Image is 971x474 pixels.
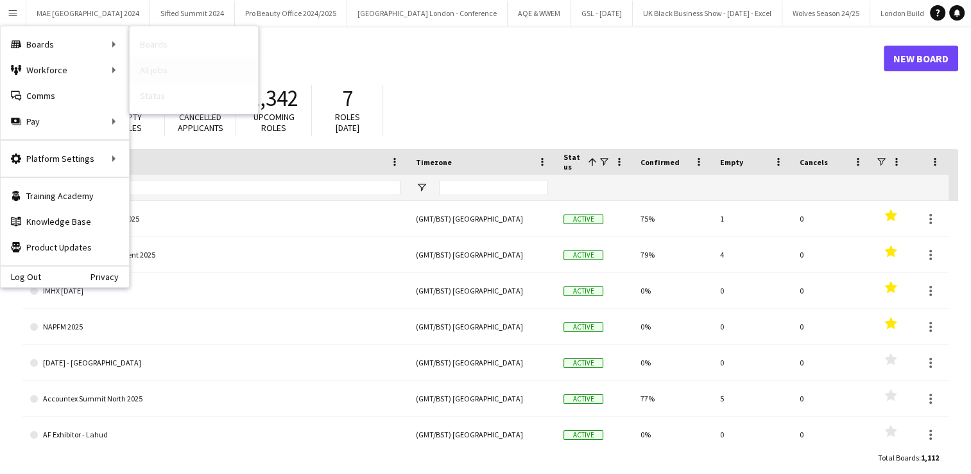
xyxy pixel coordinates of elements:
button: London Build 2024 [870,1,952,26]
a: ESRI Scottish Conference 2025 [30,201,400,237]
div: (GMT/BST) [GEOGRAPHIC_DATA] [408,381,556,416]
button: Pro Beauty Office 2024/2025 [235,1,347,26]
div: (GMT/BST) [GEOGRAPHIC_DATA] [408,309,556,344]
span: Cancels [800,157,828,167]
div: 0 [712,345,792,380]
div: 0 [792,237,872,272]
span: Upcoming roles [253,111,295,134]
div: 79% [633,237,712,272]
span: Active [563,430,603,440]
a: All jobs [130,57,258,83]
a: NAPFM 2025 [30,309,400,345]
input: Timezone Filter Input [439,180,548,195]
span: 1,342 [249,84,298,112]
span: Active [563,215,603,224]
div: 0 [792,381,872,416]
button: GSL - [DATE] [571,1,633,26]
span: Status [563,152,583,171]
div: Workforce [1,57,129,83]
div: (GMT/BST) [GEOGRAPHIC_DATA] [408,417,556,452]
div: : [878,445,939,470]
div: 77% [633,381,712,416]
div: (GMT/BST) [GEOGRAPHIC_DATA] [408,201,556,236]
div: 0 [792,309,872,344]
div: 4 [712,237,792,272]
div: 0 [792,273,872,308]
div: 0 [712,309,792,344]
span: Active [563,250,603,260]
a: Facilities Management Event 2025 [30,237,400,273]
div: (GMT/BST) [GEOGRAPHIC_DATA] [408,345,556,380]
a: Knowledge Base [1,209,129,234]
button: [GEOGRAPHIC_DATA] London - Conference [347,1,508,26]
a: IMHX [DATE] [30,273,400,309]
span: Empty [720,157,743,167]
a: AF Exhibitor - Lahud [30,417,400,453]
div: 5 [712,381,792,416]
span: Active [563,286,603,296]
div: 0 [792,417,872,452]
div: 0% [633,345,712,380]
span: 1,112 [921,453,939,462]
a: Status [130,83,258,109]
button: UK Black Business Show - [DATE] - Excel [633,1,782,26]
div: 0 [792,201,872,236]
div: 1 [712,201,792,236]
a: Comms [1,83,129,109]
button: Sifted Summit 2024 [150,1,235,26]
a: New Board [884,46,958,71]
span: Active [563,322,603,332]
div: 0% [633,417,712,452]
span: Active [563,394,603,404]
div: Pay [1,109,129,134]
span: Total Boards [878,453,919,462]
button: MAE [GEOGRAPHIC_DATA] 2024 [26,1,150,26]
div: 0 [712,417,792,452]
div: (GMT/BST) [GEOGRAPHIC_DATA] [408,273,556,308]
span: Timezone [416,157,452,167]
div: (GMT/BST) [GEOGRAPHIC_DATA] [408,237,556,272]
a: Training Academy [1,183,129,209]
span: Confirmed [640,157,680,167]
span: Active [563,358,603,368]
div: 0% [633,309,712,344]
a: Privacy [90,272,129,282]
span: Roles [DATE] [335,111,360,134]
button: AQE & WWEM [508,1,571,26]
a: Boards [130,31,258,57]
div: Platform Settings [1,146,129,171]
button: Open Filter Menu [416,182,427,193]
a: [DATE] - [GEOGRAPHIC_DATA] [30,345,400,381]
div: 0 [712,273,792,308]
a: Log Out [1,272,41,282]
div: 0 [792,345,872,380]
button: Wolves Season 24/25 [782,1,870,26]
a: Accountex Summit North 2025 [30,381,400,417]
a: Product Updates [1,234,129,260]
input: Board name Filter Input [53,180,400,195]
span: Cancelled applicants [178,111,223,134]
div: Boards [1,31,129,57]
div: 75% [633,201,712,236]
div: 0% [633,273,712,308]
h1: Boards [22,49,884,68]
span: 7 [342,84,353,112]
